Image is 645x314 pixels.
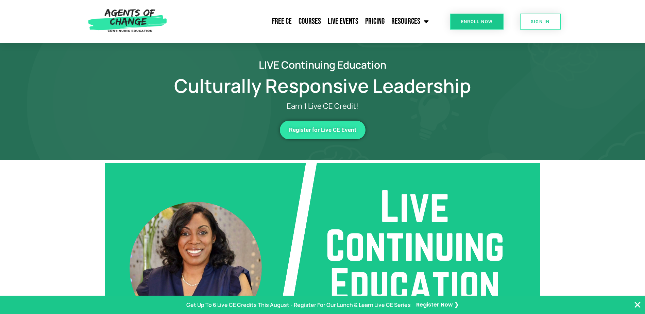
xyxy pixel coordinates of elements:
h1: Culturally Responsive Leadership [129,76,516,95]
span: Enroll Now [461,19,493,24]
a: Live Events [324,13,362,30]
a: Register Now ❯ [416,300,459,310]
a: Pricing [362,13,388,30]
a: Register for Live CE Event [280,121,366,139]
a: SIGN IN [520,14,561,30]
a: Resources [388,13,432,30]
a: Enroll Now [450,14,504,30]
span: Register for Live CE Event [289,127,356,133]
nav: Menu [170,13,432,30]
a: Free CE [269,13,295,30]
p: Get Up To 6 Live CE Credits This August - Register For Our Lunch & Learn Live CE Series [186,300,411,310]
span: SIGN IN [531,19,550,24]
button: Close Banner [633,301,642,309]
h2: LIVE Continuing Education [129,60,516,70]
p: Earn 1 Live CE Credit! [156,102,489,110]
a: Courses [295,13,324,30]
